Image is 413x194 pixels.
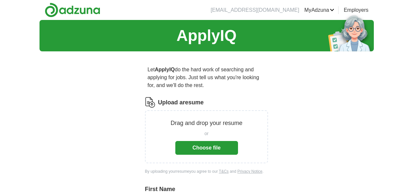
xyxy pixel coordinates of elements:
p: Let do the hard work of searching and applying for jobs. Just tell us what you're looking for, an... [145,63,268,92]
span: or [204,130,208,137]
div: By uploading your resume you agree to our and . [145,168,268,174]
strong: ApplyIQ [155,67,175,72]
h1: ApplyIQ [176,24,236,47]
img: CV Icon [145,97,155,108]
img: Adzuna logo [45,3,100,17]
a: T&Cs [219,169,229,174]
li: [EMAIL_ADDRESS][DOMAIN_NAME] [211,6,299,14]
a: Privacy Notice [237,169,262,174]
label: First Name [145,185,268,194]
button: Choose file [175,141,238,155]
a: MyAdzuna [304,6,334,14]
label: Upload a resume [158,98,204,107]
p: Drag and drop your resume [170,119,242,128]
a: Employers [344,6,369,14]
